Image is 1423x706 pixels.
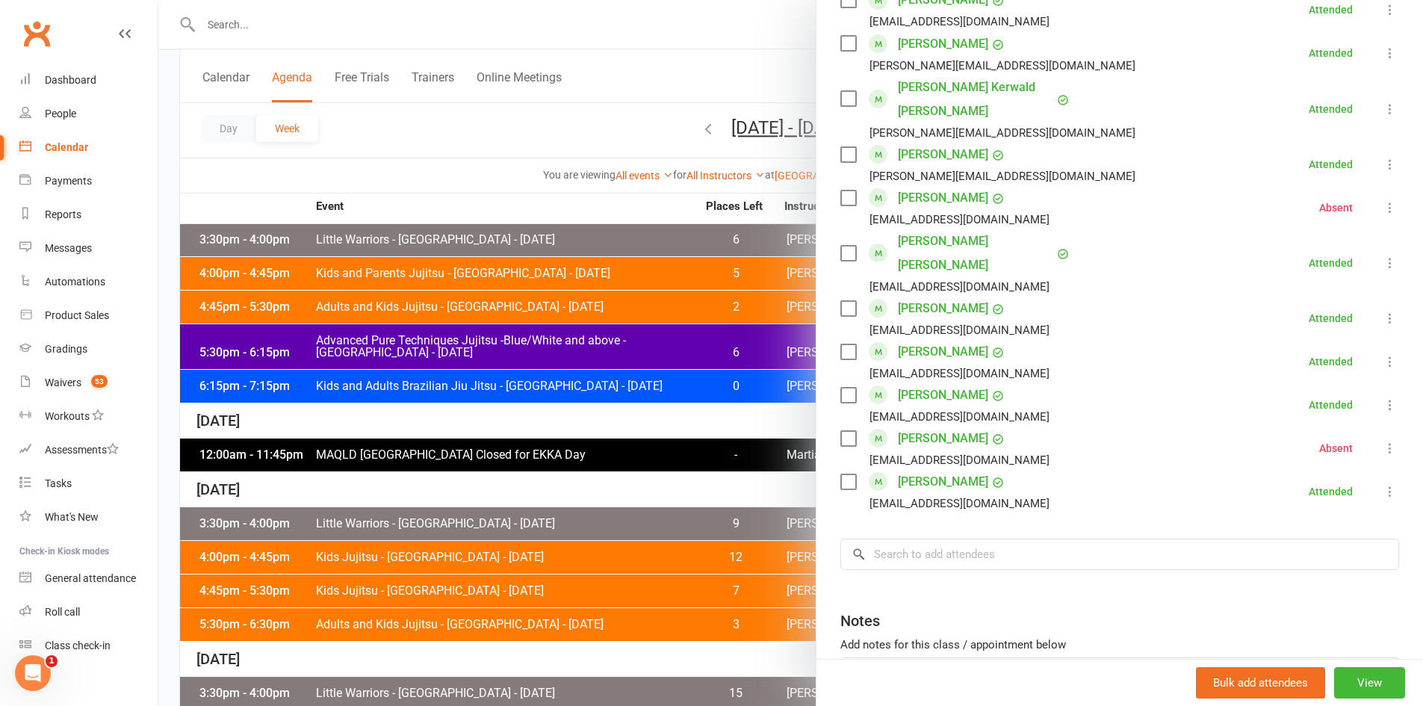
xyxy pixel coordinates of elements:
[18,15,55,52] a: Clubworx
[1309,104,1353,114] div: Attended
[1334,667,1405,699] button: View
[45,242,92,254] div: Messages
[19,595,158,629] a: Roll call
[869,364,1050,383] div: [EMAIL_ADDRESS][DOMAIN_NAME]
[869,277,1050,297] div: [EMAIL_ADDRESS][DOMAIN_NAME]
[898,75,1053,123] a: [PERSON_NAME] Kerwald [PERSON_NAME]
[19,299,158,332] a: Product Sales
[19,433,158,467] a: Assessments
[45,208,81,220] div: Reports
[898,427,988,450] a: [PERSON_NAME]
[45,377,81,388] div: Waivers
[19,332,158,366] a: Gradings
[45,175,92,187] div: Payments
[869,12,1050,31] div: [EMAIL_ADDRESS][DOMAIN_NAME]
[45,572,136,584] div: General attendance
[1309,4,1353,15] div: Attended
[45,410,90,422] div: Workouts
[19,198,158,232] a: Reports
[19,366,158,400] a: Waivers 53
[898,470,988,494] a: [PERSON_NAME]
[19,232,158,265] a: Messages
[869,56,1135,75] div: [PERSON_NAME][EMAIL_ADDRESS][DOMAIN_NAME]
[1309,356,1353,367] div: Attended
[898,32,988,56] a: [PERSON_NAME]
[898,383,988,407] a: [PERSON_NAME]
[898,229,1053,277] a: [PERSON_NAME] [PERSON_NAME]
[45,606,80,618] div: Roll call
[1196,667,1325,699] button: Bulk add attendees
[45,276,105,288] div: Automations
[869,494,1050,513] div: [EMAIL_ADDRESS][DOMAIN_NAME]
[1309,48,1353,58] div: Attended
[1319,202,1353,213] div: Absent
[45,108,76,120] div: People
[1309,258,1353,268] div: Attended
[45,309,109,321] div: Product Sales
[45,444,119,456] div: Assessments
[45,74,96,86] div: Dashboard
[19,97,158,131] a: People
[840,610,880,631] div: Notes
[19,400,158,433] a: Workouts
[869,210,1050,229] div: [EMAIL_ADDRESS][DOMAIN_NAME]
[46,655,58,667] span: 1
[869,450,1050,470] div: [EMAIL_ADDRESS][DOMAIN_NAME]
[1309,400,1353,410] div: Attended
[898,186,988,210] a: [PERSON_NAME]
[45,141,88,153] div: Calendar
[19,164,158,198] a: Payments
[19,64,158,97] a: Dashboard
[1309,486,1353,497] div: Attended
[45,640,111,651] div: Class check-in
[869,123,1135,143] div: [PERSON_NAME][EMAIL_ADDRESS][DOMAIN_NAME]
[898,340,988,364] a: [PERSON_NAME]
[898,143,988,167] a: [PERSON_NAME]
[19,501,158,534] a: What's New
[1309,313,1353,323] div: Attended
[15,655,51,691] iframe: Intercom live chat
[19,562,158,595] a: General attendance kiosk mode
[1309,159,1353,170] div: Attended
[869,407,1050,427] div: [EMAIL_ADDRESS][DOMAIN_NAME]
[19,629,158,663] a: Class kiosk mode
[45,511,99,523] div: What's New
[91,375,108,388] span: 53
[19,467,158,501] a: Tasks
[869,167,1135,186] div: [PERSON_NAME][EMAIL_ADDRESS][DOMAIN_NAME]
[840,636,1399,654] div: Add notes for this class / appointment below
[45,343,87,355] div: Gradings
[19,265,158,299] a: Automations
[869,321,1050,340] div: [EMAIL_ADDRESS][DOMAIN_NAME]
[898,297,988,321] a: [PERSON_NAME]
[840,539,1399,570] input: Search to add attendees
[19,131,158,164] a: Calendar
[1319,443,1353,453] div: Absent
[45,477,72,489] div: Tasks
